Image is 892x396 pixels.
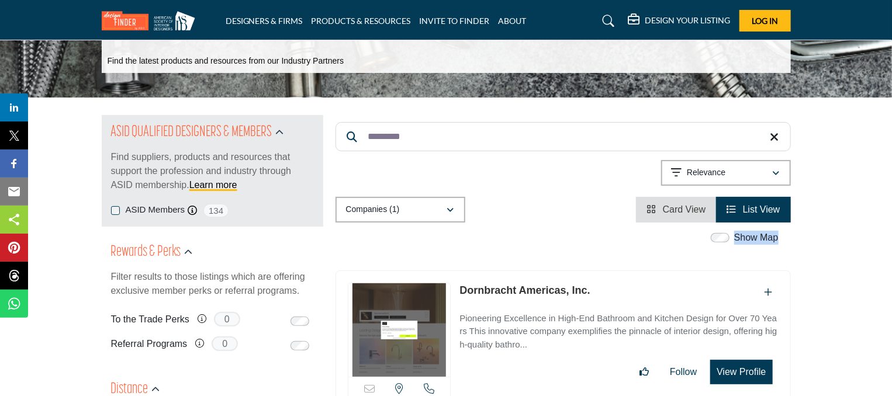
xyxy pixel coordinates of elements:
a: Learn more [189,180,237,190]
div: DESIGN YOUR LISTING [628,14,731,28]
span: Log In [752,16,778,26]
a: DESIGNERS & FIRMS [226,16,303,26]
a: Dornbracht Americas, Inc. [459,284,590,296]
a: Search [591,12,622,30]
label: Show Map [734,231,779,245]
p: Pioneering Excellence in High-End Bathroom and Kitchen Design for Over 70 Years This innovative c... [459,312,778,352]
button: Like listing [632,360,656,384]
h2: Rewards & Perks [111,242,181,263]
a: ABOUT [499,16,527,26]
span: Card View [663,204,706,214]
a: INVITE TO FINDER [420,16,490,26]
a: Pioneering Excellence in High-End Bathroom and Kitchen Design for Over 70 Years This innovative c... [459,305,778,352]
li: List View [716,197,790,223]
button: Follow [662,360,704,384]
button: View Profile [710,360,772,384]
input: Switch to To the Trade Perks [291,317,309,326]
a: Add To List [765,287,773,297]
span: 134 [203,203,229,218]
img: Site Logo [102,11,201,30]
a: View Card [646,204,706,214]
h5: DESIGN YOUR LISTING [645,15,731,26]
p: Companies (1) [346,204,400,216]
p: Dornbracht Americas, Inc. [459,283,590,298]
h2: ASID QUALIFIED DESIGNERS & MEMBERS [111,122,272,143]
span: 0 [214,312,240,326]
img: Dornbracht Americas, Inc. [348,283,451,377]
button: Log In [739,10,791,32]
label: To the Trade Perks [111,309,189,329]
a: PRODUCTS & RESOURCES [312,16,411,26]
p: Filter results to those listings which are offering exclusive member perks or referral programs. [111,270,314,298]
a: View List [727,204,780,214]
span: List View [743,204,780,214]
label: Referral Programs [111,334,188,354]
input: Search Keyword [336,122,791,151]
p: Find the latest products and resources from our Industry Partners [108,55,344,67]
input: Switch to Referral Programs [291,341,309,350]
li: Card View [636,197,716,223]
button: Companies (1) [336,197,465,223]
button: Relevance [661,160,791,186]
p: Find suppliers, products and resources that support the profession and industry through ASID memb... [111,150,314,192]
input: ASID Members checkbox [111,206,120,215]
p: Relevance [687,167,725,179]
span: 0 [212,336,238,351]
label: ASID Members [126,203,185,217]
